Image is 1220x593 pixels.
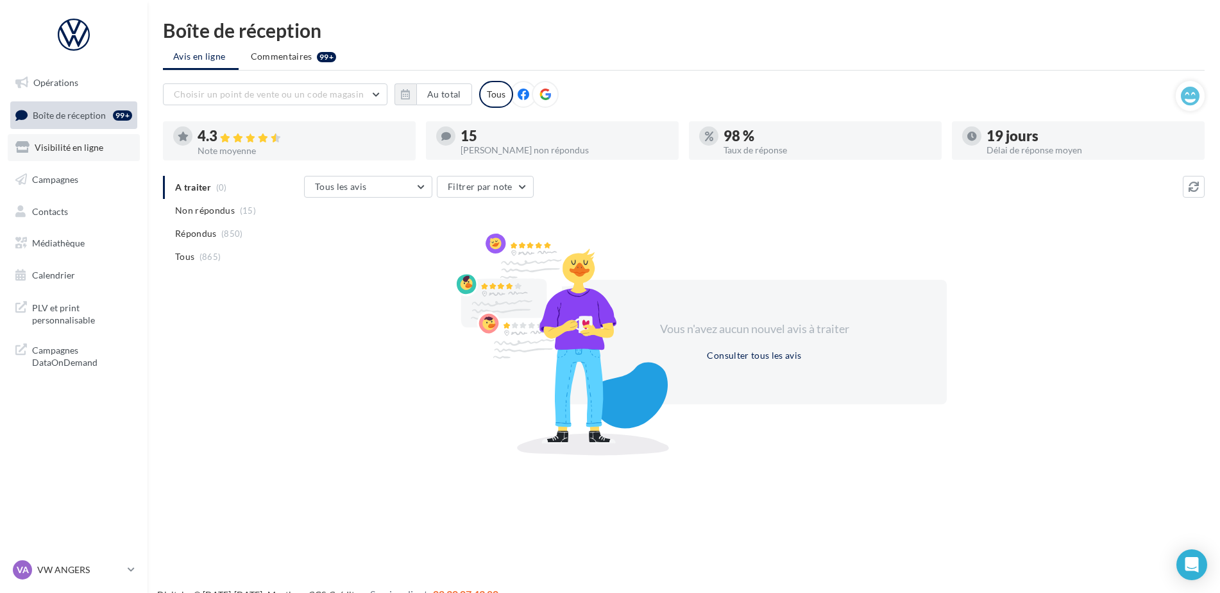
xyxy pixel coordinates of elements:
span: Médiathèque [32,237,85,248]
a: Opérations [8,69,140,96]
div: 99+ [317,52,336,62]
div: 4.3 [198,129,405,144]
div: Vous n'avez aucun nouvel avis à traiter [644,321,865,338]
a: VA VW ANGERS [10,558,137,582]
span: (15) [240,205,256,216]
span: Contacts [32,205,68,216]
span: VA [17,563,29,576]
a: Médiathèque [8,230,140,257]
div: Open Intercom Messenger [1176,549,1207,580]
div: [PERSON_NAME] non répondus [461,146,668,155]
button: Tous les avis [304,176,432,198]
div: Taux de réponse [724,146,931,155]
span: (850) [221,228,243,239]
a: Visibilité en ligne [8,134,140,161]
a: PLV et print personnalisable [8,294,140,332]
span: Opérations [33,77,78,88]
div: 98 % [724,129,931,143]
span: Boîte de réception [33,109,106,120]
span: Campagnes DataOnDemand [32,341,132,369]
a: Contacts [8,198,140,225]
button: Choisir un point de vente ou un code magasin [163,83,387,105]
button: Consulter tous les avis [702,348,806,363]
div: 99+ [113,110,132,121]
p: VW ANGERS [37,563,123,576]
button: Au total [394,83,472,105]
div: 15 [461,129,668,143]
div: Note moyenne [198,146,405,155]
span: Visibilité en ligne [35,142,103,153]
span: Choisir un point de vente ou un code magasin [174,89,364,99]
span: Tous les avis [315,181,367,192]
span: Non répondus [175,204,235,217]
span: Calendrier [32,270,75,280]
div: Tous [479,81,513,108]
button: Au total [416,83,472,105]
div: Boîte de réception [163,21,1205,40]
button: Filtrer par note [437,176,534,198]
a: Campagnes DataOnDemand [8,336,140,374]
span: PLV et print personnalisable [32,299,132,327]
span: Commentaires [251,50,312,63]
span: Tous [175,250,194,263]
span: Répondus [175,227,217,240]
div: Délai de réponse moyen [987,146,1194,155]
a: Calendrier [8,262,140,289]
span: (865) [199,252,221,262]
div: 19 jours [987,129,1194,143]
span: Campagnes [32,174,78,185]
a: Boîte de réception99+ [8,101,140,129]
a: Campagnes [8,166,140,193]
